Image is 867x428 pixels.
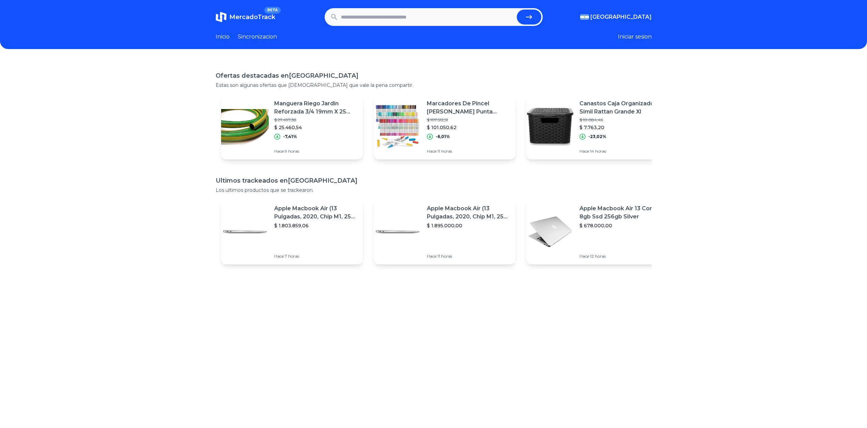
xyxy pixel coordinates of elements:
button: Iniciar sesion [618,33,652,41]
span: MercadoTrack [229,13,275,21]
p: $ 10.084,46 [579,117,663,123]
p: Hace 11 horas [427,149,510,154]
a: Featured imageCanastos Caja Organizadora Simil Rattan Grande Xl$ 10.084,46$ 7.763,20-23,02%Hace 1... [526,94,668,159]
p: -6,01% [436,134,450,139]
p: Estas son algunas ofertas que [DEMOGRAPHIC_DATA] que vale la pena compartir. [216,82,652,89]
img: Featured image [526,103,574,151]
p: Los ultimos productos que se trackearon. [216,187,652,194]
a: MercadoTrackBETA [216,12,275,22]
span: BETA [264,7,280,14]
p: Canastos Caja Organizadora Simil Rattan Grande Xl [579,100,663,116]
a: Featured imageApple Macbook Air (13 Pulgadas, 2020, Chip M1, 256 Gb De Ssd, 8 Gb De Ram) - Plata$... [374,199,515,264]
p: $ 27.497,38 [274,117,357,123]
a: Featured imageApple Macbook Air 13 Core I5 8gb Ssd 256gb Silver$ 678.000,00Hace 12 horas [526,199,668,264]
p: Marcadores De Pincel [PERSON_NAME] Punta Mogyann De 100 Colores, [427,100,510,116]
p: -23,02% [588,134,606,139]
p: $ 1.803.859,06 [274,222,357,229]
a: Featured imageMarcadores De Pincel [PERSON_NAME] Punta Mogyann De 100 Colores,$ 107.512,51$ 101.0... [374,94,515,159]
img: Argentina [580,14,589,20]
p: -7,41% [283,134,297,139]
p: Hace 9 horas [274,149,357,154]
p: Hace 7 horas [274,254,357,259]
a: Featured imageApple Macbook Air (13 Pulgadas, 2020, Chip M1, 256 Gb De Ssd, 8 Gb De Ram) - Plata$... [221,199,363,264]
p: Apple Macbook Air 13 Core I5 8gb Ssd 256gb Silver [579,204,663,221]
img: Featured image [374,208,421,256]
img: Featured image [221,103,269,151]
img: Featured image [526,208,574,256]
p: Apple Macbook Air (13 Pulgadas, 2020, Chip M1, 256 Gb De Ssd, 8 Gb De Ram) - Plata [427,204,510,221]
p: $ 101.050,62 [427,124,510,131]
button: [GEOGRAPHIC_DATA] [580,13,652,21]
p: $ 678.000,00 [579,222,663,229]
p: $ 107.512,51 [427,117,510,123]
p: Hace 12 horas [579,254,663,259]
img: Featured image [221,208,269,256]
p: $ 25.460,54 [274,124,357,131]
p: Manguera Riego Jardin Reforzada 3/4 19mm X 25 Mts Rollo [274,100,357,116]
a: Sincronizacion [238,33,277,41]
img: Featured image [374,103,421,151]
h1: Ultimos trackeados en [GEOGRAPHIC_DATA] [216,176,652,185]
p: Hace 11 horas [427,254,510,259]
img: MercadoTrack [216,12,227,22]
p: $ 7.763,20 [579,124,663,131]
span: [GEOGRAPHIC_DATA] [590,13,652,21]
p: Apple Macbook Air (13 Pulgadas, 2020, Chip M1, 256 Gb De Ssd, 8 Gb De Ram) - Plata [274,204,357,221]
p: Hace 14 horas [579,149,663,154]
p: $ 1.895.000,00 [427,222,510,229]
a: Inicio [216,33,230,41]
h1: Ofertas destacadas en [GEOGRAPHIC_DATA] [216,71,652,80]
a: Featured imageManguera Riego Jardin Reforzada 3/4 19mm X 25 Mts Rollo$ 27.497,38$ 25.460,54-7,41%... [221,94,363,159]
